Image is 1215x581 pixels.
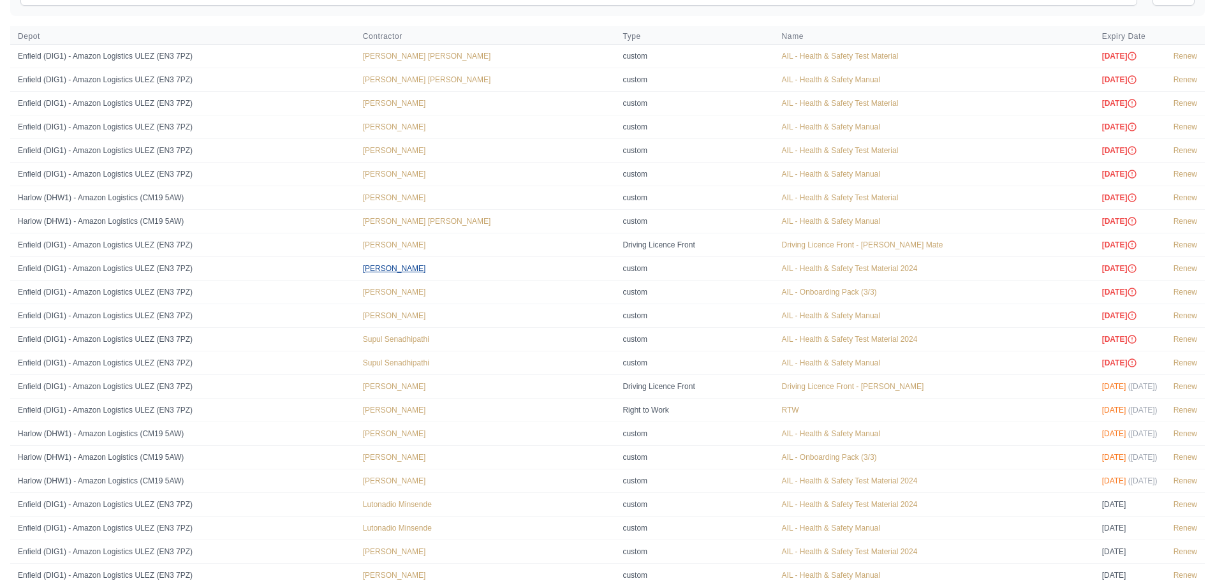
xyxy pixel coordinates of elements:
a: AIL - Health & Safety Manual [782,311,880,320]
span: [DATE] [1102,382,1126,391]
td: Driving Licence Front [615,374,774,398]
td: custom [615,68,774,91]
td: custom [615,469,774,492]
small: ([DATE]) [1128,382,1158,391]
span: [DATE] [1102,264,1138,273]
span: [DATE] [1102,193,1138,202]
a: AIL - Health & Safety Test Material 2024 [782,500,918,509]
a: Renew [1174,288,1197,297]
td: custom [615,351,774,374]
td: Enfield (DIG1) - Amazon Logistics ULEZ (EN3 7PZ) [10,256,355,280]
a: Renew [1174,75,1197,84]
a: [PERSON_NAME] [PERSON_NAME] [363,217,491,226]
td: Enfield (DIG1) - Amazon Logistics ULEZ (EN3 7PZ) [10,233,355,256]
a: AIL - Health & Safety Manual [782,358,880,367]
td: custom [615,445,774,469]
a: [PERSON_NAME] [363,146,426,155]
a: AIL - Onboarding Pack (3/3) [782,288,877,297]
a: Renew [1174,99,1197,108]
td: custom [615,209,774,233]
a: AIL - Onboarding Pack (3/3) [782,453,877,462]
td: custom [615,186,774,209]
span: Expiry Date [1102,31,1146,41]
small: ([DATE]) [1128,429,1158,438]
a: AIL - Health & Safety Manual [782,122,880,131]
span: [DATE] [1102,99,1138,108]
td: custom [615,256,774,280]
td: custom [615,44,774,68]
a: [PERSON_NAME] [363,429,426,438]
a: AIL - Health & Safety Test Material [782,99,899,108]
td: Enfield (DIG1) - Amazon Logistics ULEZ (EN3 7PZ) [10,304,355,327]
td: Enfield (DIG1) - Amazon Logistics ULEZ (EN3 7PZ) [10,398,355,422]
a: [PERSON_NAME] [PERSON_NAME] [363,52,491,61]
a: [PERSON_NAME] [363,406,426,415]
span: [DATE] [1102,429,1126,438]
a: Renew [1174,146,1197,155]
a: Supul Senadhipathi [363,335,429,344]
a: AIL - Health & Safety Manual [782,429,880,438]
span: [DATE] [1102,240,1138,249]
a: Supul Senadhipathi [363,358,429,367]
a: Renew [1174,240,1197,249]
a: [PERSON_NAME] [363,264,426,273]
td: Enfield (DIG1) - Amazon Logistics ULEZ (EN3 7PZ) [10,115,355,138]
td: Enfield (DIG1) - Amazon Logistics ULEZ (EN3 7PZ) [10,280,355,304]
a: Renew [1174,335,1197,344]
a: AIL - Health & Safety Test Material [782,52,899,61]
span: [DATE] [1102,75,1138,84]
td: Harlow (DHW1) - Amazon Logistics (CM19 5AW) [10,469,355,492]
td: Enfield (DIG1) - Amazon Logistics ULEZ (EN3 7PZ) [10,162,355,186]
a: [PERSON_NAME] [363,547,426,556]
a: AIL - Health & Safety Test Material [782,193,899,202]
td: custom [615,492,774,516]
td: Harlow (DHW1) - Amazon Logistics (CM19 5AW) [10,209,355,233]
span: [DATE] [1102,406,1126,415]
td: custom [615,327,774,351]
a: Renew [1174,358,1197,367]
span: [DATE] [1102,311,1138,320]
a: [PERSON_NAME] [363,99,426,108]
a: AIL - Health & Safety Test Material 2024 [782,335,918,344]
td: custom [615,304,774,327]
td: Enfield (DIG1) - Amazon Logistics ULEZ (EN3 7PZ) [10,374,355,398]
a: Driving Licence Front - [PERSON_NAME] [782,382,924,391]
a: [PERSON_NAME] [363,453,426,462]
td: custom [615,516,774,540]
td: Enfield (DIG1) - Amazon Logistics ULEZ (EN3 7PZ) [10,44,355,68]
td: Enfield (DIG1) - Amazon Logistics ULEZ (EN3 7PZ) [10,68,355,91]
a: AIL - Health & Safety Test Material [782,146,899,155]
span: [DATE] [1102,146,1138,155]
iframe: Chat Widget [985,433,1215,581]
td: custom [615,280,774,304]
a: Lutonadio Minsende [363,524,432,533]
a: RTW [782,406,799,415]
a: AIL - Health & Safety Manual [782,217,880,226]
td: Enfield (DIG1) - Amazon Logistics ULEZ (EN3 7PZ) [10,516,355,540]
a: AIL - Health & Safety Test Material 2024 [782,547,918,556]
a: Renew [1174,406,1197,415]
span: Name [782,31,1087,41]
td: custom [615,540,774,563]
a: Renew [1174,264,1197,273]
a: Renew [1174,193,1197,202]
a: [PERSON_NAME] [363,240,426,249]
a: Renew [1174,382,1197,391]
a: [PERSON_NAME] [363,288,426,297]
span: [DATE] [1102,358,1138,367]
a: AIL - Health & Safety Manual [782,571,880,580]
span: Contractor [363,31,608,41]
a: Renew [1174,217,1197,226]
a: Renew [1174,170,1197,179]
a: AIL - Health & Safety Test Material 2024 [782,476,918,485]
td: Enfield (DIG1) - Amazon Logistics ULEZ (EN3 7PZ) [10,492,355,516]
td: Enfield (DIG1) - Amazon Logistics ULEZ (EN3 7PZ) [10,138,355,162]
a: AIL - Health & Safety Manual [782,170,880,179]
td: Harlow (DHW1) - Amazon Logistics (CM19 5AW) [10,445,355,469]
a: [PERSON_NAME] [363,476,426,485]
td: Harlow (DHW1) - Amazon Logistics (CM19 5AW) [10,186,355,209]
small: ([DATE]) [1128,406,1158,415]
span: [DATE] [1102,217,1138,226]
span: Depot [18,31,348,41]
td: custom [615,115,774,138]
